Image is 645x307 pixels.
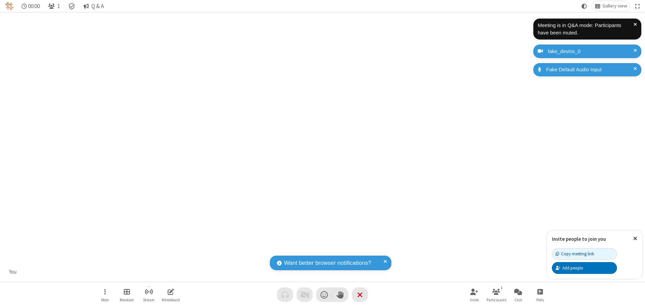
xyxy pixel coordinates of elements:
div: Timer [19,1,43,11]
button: Open shared whiteboard [161,285,181,304]
span: Stream [143,298,155,302]
button: Close popover [628,230,642,247]
button: Using system theme [579,1,590,11]
button: Change layout [592,1,630,11]
span: Polls [536,298,544,302]
button: Open chat [508,285,528,304]
span: Q & A [91,3,104,9]
button: Copy meeting link [552,248,617,260]
button: Q & A [81,1,107,11]
button: Fullscreen [633,1,643,11]
label: Invite people to join you [552,236,606,242]
button: Raise hand [332,287,348,302]
div: Meeting is in Q&A mode: Participants have been muted. [538,22,634,37]
div: You [7,268,19,276]
button: Invite participants (Alt+I) [464,285,484,304]
button: Audio problem - check your Internet connection or call by phone [277,287,293,302]
div: Fake Default Audio Input [544,66,636,74]
div: 1 [499,285,505,291]
div: Copy meeting link [556,251,594,257]
span: 1 [57,3,60,9]
span: Whiteboard [162,298,180,302]
div: Meeting details Encryption enabled [65,1,78,11]
button: Video [297,287,313,302]
span: 00:00 [28,3,40,9]
span: Breakout [120,298,134,302]
button: End or leave meeting [352,287,368,302]
span: Participants [486,298,506,302]
button: Start streaming [139,285,159,304]
button: Open participant list [486,285,506,304]
span: Invite [470,298,479,302]
button: Open poll [530,285,550,304]
span: Want better browser notifications? [284,259,371,267]
span: More [101,298,109,302]
button: Add people [552,262,617,274]
button: Open participant list [45,1,63,11]
span: Gallery view [602,3,627,9]
button: Send a reaction [316,287,332,302]
img: QA Selenium DO NOT DELETE OR CHANGE [5,2,13,10]
button: Manage Breakout Rooms [117,285,137,304]
button: Open menu [95,285,115,304]
span: Chat [514,298,522,302]
div: fake_device_0 [545,48,636,55]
